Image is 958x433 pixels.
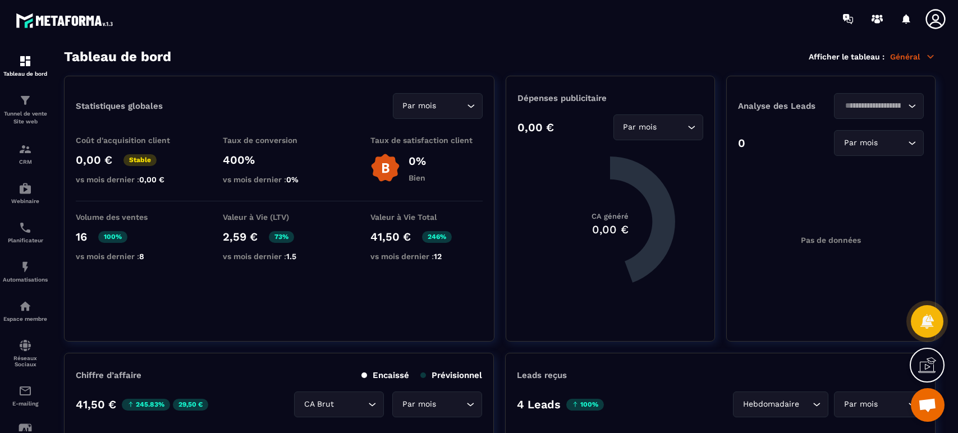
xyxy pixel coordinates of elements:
img: logo [16,10,117,31]
a: formationformationCRM [3,134,48,173]
img: formation [19,54,32,68]
p: Espace membre [3,316,48,322]
a: emailemailE-mailing [3,376,48,415]
input: Search for option [880,137,905,149]
p: E-mailing [3,400,48,407]
div: Search for option [392,391,482,417]
img: automations [19,260,32,274]
p: Dépenses publicitaire [517,93,703,103]
input: Search for option [438,398,464,411]
a: schedulerschedulerPlanificateur [3,213,48,252]
p: Statistiques globales [76,101,163,111]
p: 246% [422,231,452,243]
p: 4 Leads [517,398,561,411]
span: Par mois [841,398,880,411]
p: 0% [409,154,426,168]
p: vs mois dernier : [223,175,335,184]
div: Search for option [733,391,828,417]
p: vs mois dernier : [76,175,188,184]
p: Valeur à Vie Total [370,213,483,222]
div: Search for option [834,130,924,156]
p: 41,50 € [370,230,411,243]
p: 400% [223,153,335,167]
span: 8 [139,252,144,261]
div: Search for option [393,93,483,119]
p: Leads reçus [517,370,567,380]
p: 100% [98,231,127,243]
a: formationformationTableau de bord [3,46,48,85]
p: vs mois dernier : [370,252,483,261]
p: Prévisionnel [420,370,482,380]
p: vs mois dernier : [76,252,188,261]
p: Pas de données [801,236,861,245]
img: formation [19,142,32,156]
span: 1.5 [286,252,296,261]
input: Search for option [801,398,810,411]
img: email [19,384,32,398]
span: Hebdomadaire [740,398,801,411]
div: Search for option [834,391,924,417]
input: Search for option [880,398,905,411]
img: automations [19,182,32,195]
img: social-network [19,339,32,352]
img: formation [19,94,32,107]
img: automations [19,300,32,313]
input: Search for option [841,100,905,112]
p: Automatisations [3,277,48,283]
p: 100% [566,399,604,411]
p: 16 [76,230,87,243]
a: social-networksocial-networkRéseaux Sociaux [3,330,48,376]
p: 245.83% [122,399,170,411]
p: vs mois dernier : [223,252,335,261]
p: Coût d'acquisition client [76,136,188,145]
p: Encaissé [361,370,409,380]
img: scheduler [19,221,32,234]
span: Par mois [400,100,439,112]
p: 2,59 € [223,230,258,243]
a: formationformationTunnel de vente Site web [3,85,48,134]
img: b-badge-o.b3b20ee6.svg [370,153,400,183]
p: Valeur à Vie (LTV) [223,213,335,222]
p: 0 [738,136,745,150]
p: 0,00 € [517,121,554,134]
input: Search for option [439,100,464,112]
p: Planificateur [3,237,48,243]
p: 0,00 € [76,153,112,167]
span: Par mois [400,398,438,411]
p: Taux de satisfaction client [370,136,483,145]
span: Par mois [621,121,659,133]
p: CRM [3,159,48,165]
p: Bien [409,173,426,182]
span: Par mois [841,137,880,149]
p: Tableau de bord [3,71,48,77]
span: 0% [286,175,299,184]
p: Général [890,52,936,62]
p: Réseaux Sociaux [3,355,48,367]
span: 0,00 € [139,175,164,184]
div: Search for option [834,93,924,119]
span: 12 [434,252,442,261]
p: Volume des ventes [76,213,188,222]
a: automationsautomationsWebinaire [3,173,48,213]
div: Search for option [613,114,703,140]
a: automationsautomationsEspace membre [3,291,48,330]
p: Chiffre d’affaire [76,370,141,380]
p: Webinaire [3,198,48,204]
a: automationsautomationsAutomatisations [3,252,48,291]
p: Stable [123,154,157,166]
p: Analyse des Leads [738,101,831,111]
p: Taux de conversion [223,136,335,145]
p: 73% [269,231,294,243]
div: Ouvrir le chat [911,388,945,422]
input: Search for option [336,398,365,411]
span: CA Brut [301,398,336,411]
p: Tunnel de vente Site web [3,110,48,126]
h3: Tableau de bord [64,49,171,65]
div: Search for option [294,391,384,417]
p: 29,50 € [173,399,208,411]
p: Afficher le tableau : [809,52,884,61]
p: 41,50 € [76,398,116,411]
input: Search for option [659,121,685,133]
